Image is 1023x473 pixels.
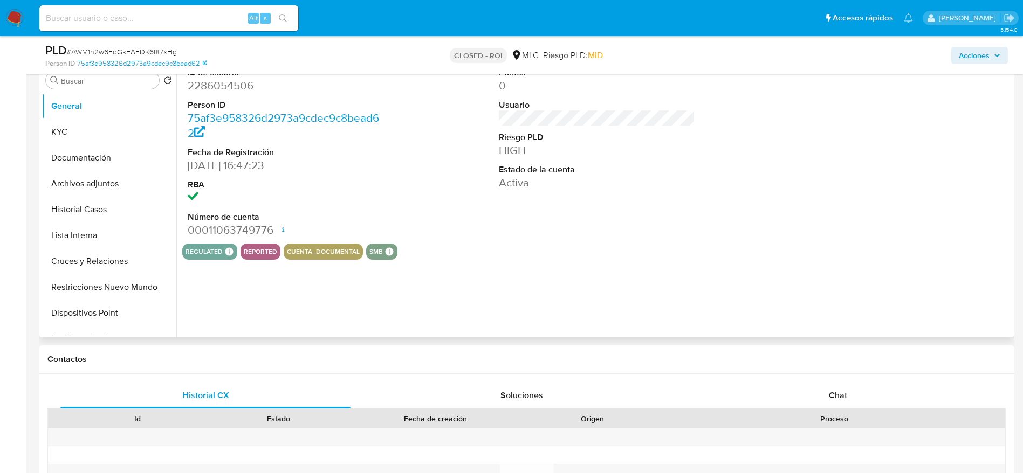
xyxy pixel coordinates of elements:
[42,300,176,326] button: Dispositivos Point
[42,171,176,197] button: Archivos adjuntos
[499,99,696,111] dt: Usuario
[182,389,229,401] span: Historial CX
[188,179,385,191] dt: RBA
[904,13,913,23] a: Notificaciones
[499,143,696,158] dd: HIGH
[42,119,176,145] button: KYC
[42,326,176,352] button: Anticipos de dinero
[186,249,223,254] button: regulated
[833,12,893,24] span: Accesos rápidos
[499,164,696,176] dt: Estado de la cuenta
[77,59,207,68] a: 75af3e958326d2973a9cdec9c8bead62
[216,413,342,424] div: Estado
[45,59,75,68] b: Person ID
[188,110,379,141] a: 75af3e958326d2973a9cdec9c8bead62
[42,274,176,300] button: Restricciones Nuevo Mundo
[42,145,176,171] button: Documentación
[188,222,385,238] dd: 00011063749776
[357,413,514,424] div: Fecha de creación
[39,11,298,25] input: Buscar usuario o caso...
[42,197,176,222] button: Historial Casos
[264,13,267,23] span: s
[939,13,1000,23] p: agustina.godoy@mercadolibre.com
[369,249,383,254] button: smb
[530,413,656,424] div: Origen
[671,413,998,424] div: Proceso
[61,76,155,86] input: Buscar
[588,49,603,61] span: MID
[42,248,176,274] button: Cruces y Relaciones
[188,147,385,158] dt: Fecha de Registración
[42,93,176,119] button: General
[499,78,696,93] dd: 0
[42,222,176,248] button: Lista Interna
[244,249,277,254] button: reported
[287,249,360,254] button: cuenta_documental
[543,50,603,61] span: Riesgo PLD:
[499,175,696,190] dd: Activa
[47,354,1006,365] h1: Contactos
[249,13,258,23] span: Alt
[188,99,385,111] dt: Person ID
[951,47,1008,64] button: Acciones
[959,47,990,64] span: Acciones
[50,76,59,85] button: Buscar
[272,11,294,26] button: search-icon
[500,389,543,401] span: Soluciones
[67,46,177,57] span: # AWM1h2w6FqGkFAEDK6l87xHg
[188,211,385,223] dt: Número de cuenta
[499,131,696,143] dt: Riesgo PLD
[45,41,67,59] b: PLD
[163,76,172,88] button: Volver al orden por defecto
[74,413,201,424] div: Id
[511,50,539,61] div: MLC
[829,389,847,401] span: Chat
[450,48,507,63] p: CLOSED - ROI
[188,78,385,93] dd: 2286054506
[1004,12,1015,24] a: Salir
[188,158,385,173] dd: [DATE] 16:47:23
[1000,25,1018,34] span: 3.154.0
